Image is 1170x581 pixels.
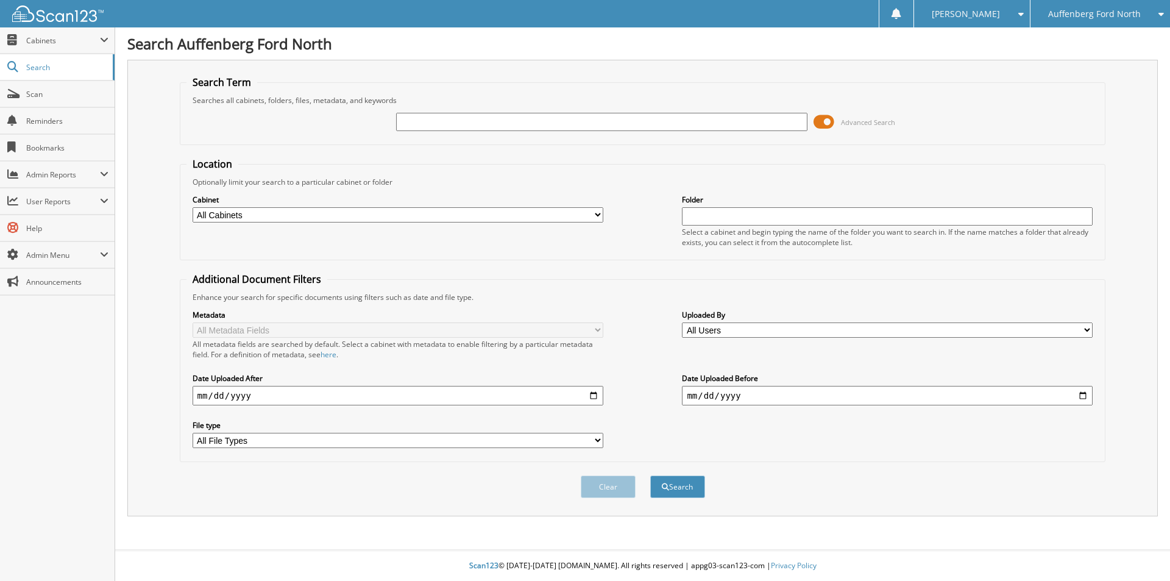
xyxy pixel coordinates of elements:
span: Cabinets [26,35,100,46]
iframe: Chat Widget [1109,522,1170,581]
label: Date Uploaded Before [682,373,1093,383]
label: Metadata [193,310,603,320]
legend: Location [186,157,238,171]
h1: Search Auffenberg Ford North [127,34,1158,54]
div: Optionally limit your search to a particular cabinet or folder [186,177,1099,187]
div: Enhance your search for specific documents using filters such as date and file type. [186,292,1099,302]
span: Bookmarks [26,143,108,153]
img: scan123-logo-white.svg [12,5,104,22]
span: User Reports [26,196,100,207]
legend: Additional Document Filters [186,273,327,286]
button: Search [650,476,705,498]
input: start [193,386,603,405]
label: Uploaded By [682,310,1093,320]
span: Admin Menu [26,250,100,260]
label: Cabinet [193,194,603,205]
a: Privacy Policy [771,560,817,571]
label: Folder [682,194,1093,205]
span: Search [26,62,107,73]
span: Scan123 [469,560,498,571]
span: Admin Reports [26,169,100,180]
div: Searches all cabinets, folders, files, metadata, and keywords [186,95,1099,105]
div: All metadata fields are searched by default. Select a cabinet with metadata to enable filtering b... [193,339,603,360]
span: [PERSON_NAME] [932,10,1000,18]
span: Announcements [26,277,108,287]
span: Reminders [26,116,108,126]
div: © [DATE]-[DATE] [DOMAIN_NAME]. All rights reserved | appg03-scan123-com | [115,551,1170,581]
span: Scan [26,89,108,99]
input: end [682,386,1093,405]
button: Clear [581,476,636,498]
label: File type [193,420,603,430]
a: here [321,349,336,360]
span: Help [26,223,108,233]
div: Select a cabinet and begin typing the name of the folder you want to search in. If the name match... [682,227,1093,248]
label: Date Uploaded After [193,373,603,383]
legend: Search Term [186,76,257,89]
span: Auffenberg Ford North [1048,10,1141,18]
span: Advanced Search [841,118,895,127]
